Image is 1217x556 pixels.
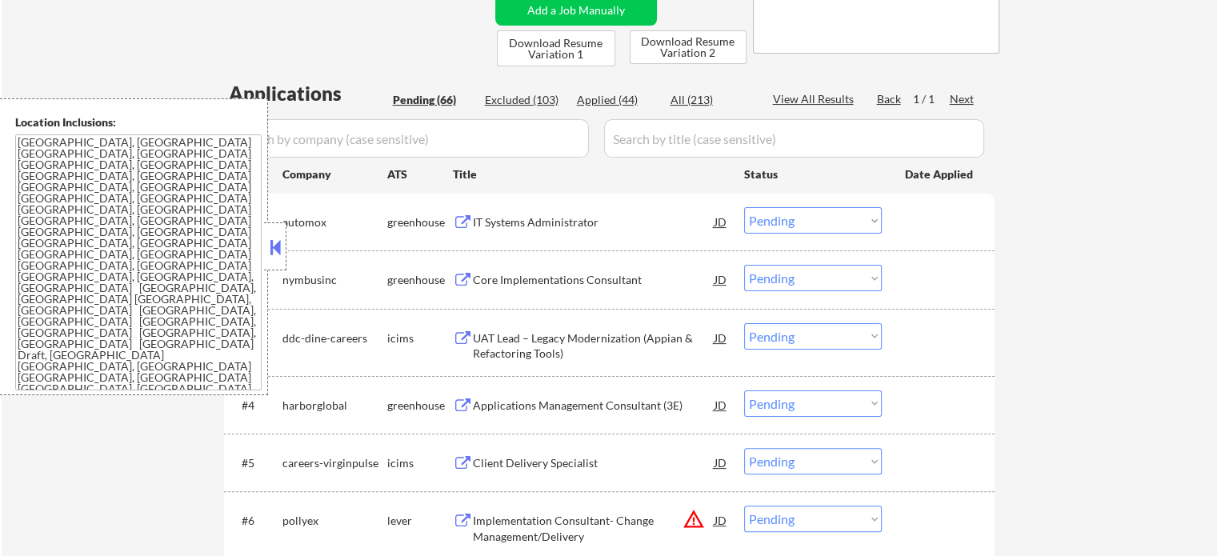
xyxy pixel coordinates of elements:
[473,455,715,471] div: Client Delivery Specialist
[744,159,882,188] div: Status
[773,91,859,107] div: View All Results
[387,214,453,230] div: greenhouse
[15,114,262,130] div: Location Inclusions:
[282,513,387,529] div: pollyex
[387,330,453,346] div: icims
[713,506,729,534] div: JD
[229,119,589,158] input: Search by company (case sensitive)
[485,92,565,108] div: Excluded (103)
[913,91,950,107] div: 1 / 1
[604,119,984,158] input: Search by title (case sensitive)
[683,508,705,530] button: warning_amber
[242,455,270,471] div: #5
[387,398,453,414] div: greenhouse
[282,455,387,471] div: careers-virginpulse
[713,207,729,236] div: JD
[577,92,657,108] div: Applied (44)
[282,166,387,182] div: Company
[393,92,473,108] div: Pending (66)
[387,166,453,182] div: ATS
[242,513,270,529] div: #6
[229,84,387,103] div: Applications
[282,214,387,230] div: automox
[242,398,270,414] div: #4
[473,398,715,414] div: Applications Management Consultant (3E)
[453,166,729,182] div: Title
[877,91,903,107] div: Back
[387,513,453,529] div: lever
[630,30,747,64] button: Download Resume Variation 2
[713,448,729,477] div: JD
[282,330,387,346] div: ddc-dine-careers
[950,91,975,107] div: Next
[387,455,453,471] div: icims
[473,272,715,288] div: Core Implementations Consultant
[713,323,729,352] div: JD
[282,398,387,414] div: harborglobal
[473,214,715,230] div: IT Systems Administrator
[387,272,453,288] div: greenhouse
[905,166,975,182] div: Date Applied
[671,92,751,108] div: All (213)
[713,265,729,294] div: JD
[473,513,715,544] div: Implementation Consultant- Change Management/Delivery
[473,330,715,362] div: UAT Lead – Legacy Modernization (Appian & Refactoring Tools)
[497,30,615,66] button: Download Resume Variation 1
[713,390,729,419] div: JD
[282,272,387,288] div: nymbusinc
